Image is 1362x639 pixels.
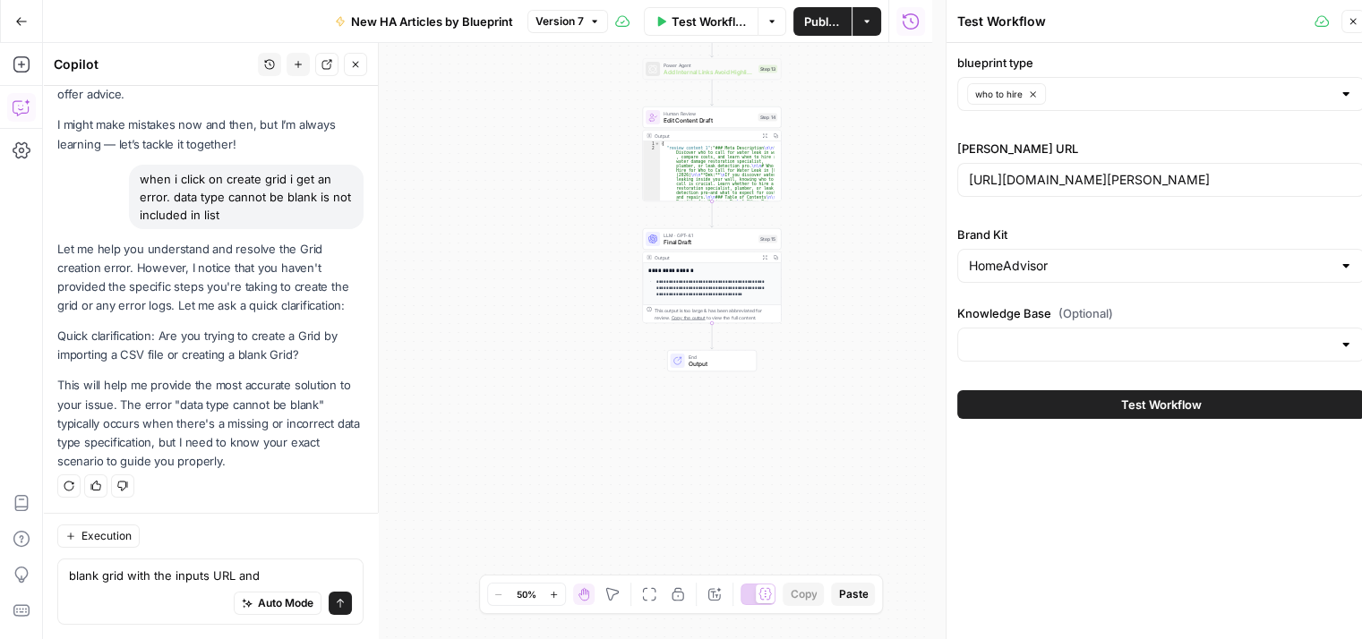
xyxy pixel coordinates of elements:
button: Auto Mode [234,592,321,615]
span: Output [689,360,750,369]
span: New HA Articles by Blueprint [351,13,513,30]
button: New HA Articles by Blueprint [324,7,524,36]
span: LLM · GPT-4.1 [664,232,755,239]
span: Add Internal Links Avoid Highlights - Fork [664,68,755,77]
button: Test Workflow [644,7,758,36]
div: EndOutput [643,350,782,371]
span: who to hire [975,87,1023,101]
span: Final Draft [664,238,755,247]
input: HomeAdvisor [969,257,1332,275]
div: Copilot [54,55,253,73]
span: Test Workflow [1121,396,1202,413]
div: Output [655,132,757,140]
p: Quick clarification: Are you trying to create a Grid by importing a CSV file or creating a blank ... [57,327,364,364]
span: Version 7 [535,13,584,30]
div: 1 [643,141,660,146]
div: Output [655,254,757,261]
span: Execution [81,528,132,544]
div: Human ReviewEdit Content DraftStep 14Output{ "review_content_1":"### Meta Description\n\n* Discov... [643,106,782,201]
div: This output is too large & has been abbreviated for review. to view the full content. [655,307,777,321]
g: Edge from step_12 to step_13 [711,31,714,57]
textarea: blank grid with the inputs URL and [69,567,352,584]
span: Copy [790,586,817,602]
g: Edge from step_15 to end [711,323,714,349]
p: I can explain steps, debug, write prompts, code, and offer advice. [57,66,364,104]
span: Publish [804,13,841,30]
span: Paste [838,586,868,602]
button: Version 7 [527,10,608,33]
span: End [689,354,750,361]
span: (Optional) [1058,304,1113,322]
div: Step 13 [758,65,777,73]
span: Edit Content Draft [664,116,755,125]
span: 50% [517,587,536,601]
button: Paste [831,583,875,606]
div: when i click on create grid i get an error. data type cannot be blank is not included in list [129,165,364,229]
button: who to hire [967,83,1046,105]
g: Edge from step_13 to step_14 [711,80,714,106]
span: Power Agent [664,62,755,69]
span: Test Workflow [672,13,747,30]
span: Toggle code folding, rows 1 through 3 [655,141,660,146]
div: Power AgentAdd Internal Links Avoid Highlights - ForkStep 13 [643,58,782,80]
p: This will help me provide the most accurate solution to your issue. The error "data type cannot b... [57,376,364,471]
p: I might make mistakes now and then, but I’m always learning — let’s tackle it together! [57,115,364,153]
span: Human Review [664,110,755,117]
p: Let me help you understand and resolve the Grid creation error. However, I notice that you haven'... [57,240,364,316]
g: Edge from step_14 to step_15 [711,201,714,227]
button: Execution [57,524,140,548]
button: Copy [783,583,824,606]
span: Auto Mode [258,595,313,611]
span: Copy the output [672,315,706,320]
button: Publish [793,7,852,36]
div: Step 14 [758,114,778,122]
div: Step 15 [758,235,777,243]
